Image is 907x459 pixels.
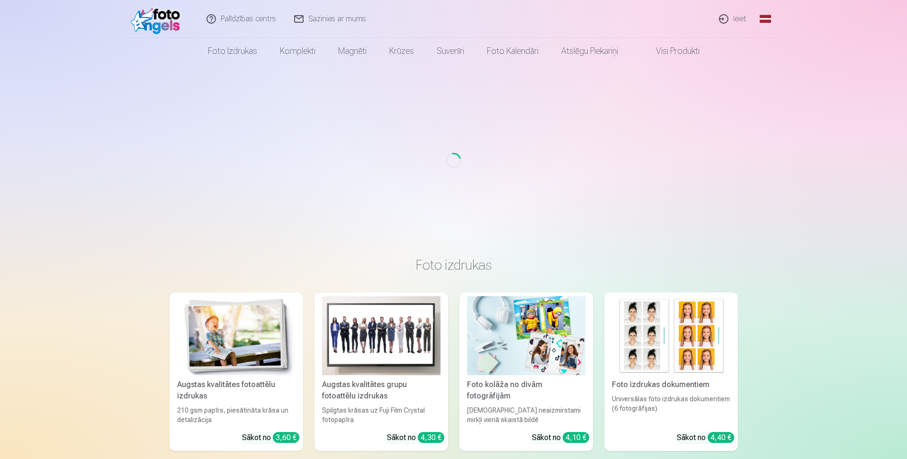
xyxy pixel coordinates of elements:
[327,38,378,64] a: Magnēti
[318,379,444,402] div: Augstas kvalitātes grupu fotoattēlu izdrukas
[387,432,444,443] div: Sākot no
[378,38,425,64] a: Krūzes
[173,379,299,402] div: Augstas kvalitātes fotoattēlu izdrukas
[550,38,629,64] a: Atslēgu piekariņi
[273,432,299,443] div: 3,60 €
[322,296,440,375] img: Augstas kvalitātes grupu fotoattēlu izdrukas
[318,406,444,424] div: Spilgtas krāsas uz Fuji Film Crystal fotopapīra
[677,432,734,443] div: Sākot no
[131,4,185,34] img: /fa1
[170,292,303,451] a: Augstas kvalitātes fotoattēlu izdrukasAugstas kvalitātes fotoattēlu izdrukas210 gsm papīrs, piesā...
[459,292,593,451] a: Foto kolāža no divām fotogrāfijāmFoto kolāža no divām fotogrāfijām[DEMOGRAPHIC_DATA] neaizmirstam...
[177,296,296,375] img: Augstas kvalitātes fotoattēlu izdrukas
[608,394,734,424] div: Universālas foto izdrukas dokumentiem (6 fotogrāfijas)
[242,432,299,443] div: Sākot no
[467,296,585,375] img: Foto kolāža no divām fotogrāfijām
[612,296,730,375] img: Foto izdrukas dokumentiem
[418,432,444,443] div: 4,30 €
[269,38,327,64] a: Komplekti
[629,38,711,64] a: Visi produkti
[177,256,730,274] h3: Foto izdrukas
[532,432,589,443] div: Sākot no
[604,292,738,451] a: Foto izdrukas dokumentiemFoto izdrukas dokumentiemUniversālas foto izdrukas dokumentiem (6 fotogr...
[197,38,269,64] a: Foto izdrukas
[563,432,589,443] div: 4,10 €
[314,292,448,451] a: Augstas kvalitātes grupu fotoattēlu izdrukasAugstas kvalitātes grupu fotoattēlu izdrukasSpilgtas ...
[463,406,589,424] div: [DEMOGRAPHIC_DATA] neaizmirstami mirkļi vienā skaistā bildē
[463,379,589,402] div: Foto kolāža no divām fotogrāfijām
[708,432,734,443] div: 4,40 €
[608,379,734,390] div: Foto izdrukas dokumentiem
[476,38,550,64] a: Foto kalendāri
[173,406,299,424] div: 210 gsm papīrs, piesātināta krāsa un detalizācija
[425,38,476,64] a: Suvenīri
